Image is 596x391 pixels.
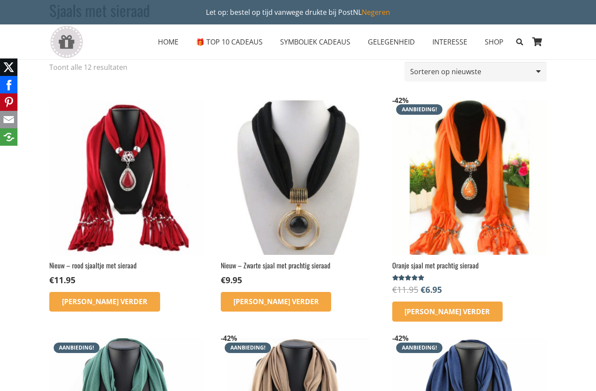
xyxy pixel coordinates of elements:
[527,24,547,59] a: Winkelwagen
[392,284,418,295] bdi: 11.95
[392,302,503,322] a: Lees meer over “Oranje sjaal met prachtig sieraad”
[149,31,187,53] a: HOMEHOME Menu
[392,261,547,270] h2: Oranje sjaal met prachtig sieraad
[196,37,263,47] span: 🎁 TOP 10 CADEAUS
[221,100,375,286] a: Nieuw – Zwarte sjaal met prachtig sieraad €9.95
[392,284,397,295] span: €
[49,62,127,72] p: Toont alle 12 resultaten
[421,284,442,295] bdi: 6.95
[396,104,442,115] span: Aanbieding!
[49,26,84,58] a: gift-box-icon-grey-inspirerendwinkelen
[221,333,237,343] span: -42%
[368,37,415,47] span: GELEGENHEID
[49,100,204,286] a: Nieuw – rood sjaaltje met sieraad €11.95
[396,343,442,353] span: Aanbieding!
[392,333,408,343] span: -42%
[432,37,467,47] span: INTERESSE
[392,100,547,255] img: Oranje trendy sjaal kopen met prachtig sieraad - kijk op www.inspirerendwinkelen.nl
[49,261,204,270] h2: Nieuw – rood sjaaltje met sieraad
[49,292,160,312] a: Lees meer over “Nieuw - rood sjaaltje met sieraad”
[221,100,375,255] img: Dunne zwarte sjaal dames goedkoop met mooi sieraad - koop je sjaal op inspirerendwinkelen.nl
[49,274,75,286] bdi: 11.95
[187,31,271,53] a: 🎁 TOP 10 CADEAUS🎁 TOP 10 CADEAUS Menu
[158,37,178,47] span: HOME
[225,343,271,353] span: Aanbieding!
[221,261,375,270] h2: Nieuw – Zwarte sjaal met prachtig sieraad
[362,7,390,17] a: Negeren
[49,100,204,255] img: Goedkope rode sjaaltjes kopen op inspirerendwinkelen
[221,292,332,312] a: Lees meer over “Nieuw - Zwarte sjaal met prachtig sieraad”
[485,37,504,47] span: SHOP
[221,274,226,286] span: €
[271,31,359,53] a: SYMBOLIEK CADEAUSSYMBOLIEK CADEAUS Menu
[404,62,547,82] select: Winkelbestelling
[54,343,100,353] span: Aanbieding!
[476,31,512,53] a: SHOPSHOP Menu
[280,37,350,47] span: SYMBOLIEK CADEAUS
[392,96,408,105] span: -42%
[392,100,547,296] a: Aanbieding! -42%Oranje sjaal met prachtig sieraadGewaardeerd 5.00 uit 5
[392,274,426,281] span: Gewaardeerd uit 5
[512,31,527,53] a: Zoeken
[392,274,426,281] div: Gewaardeerd 5.00 uit 5
[359,31,424,53] a: GELEGENHEIDGELEGENHEID Menu
[221,274,242,286] bdi: 9.95
[421,284,425,295] span: €
[424,31,476,53] a: INTERESSEINTERESSE Menu
[49,274,54,286] span: €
